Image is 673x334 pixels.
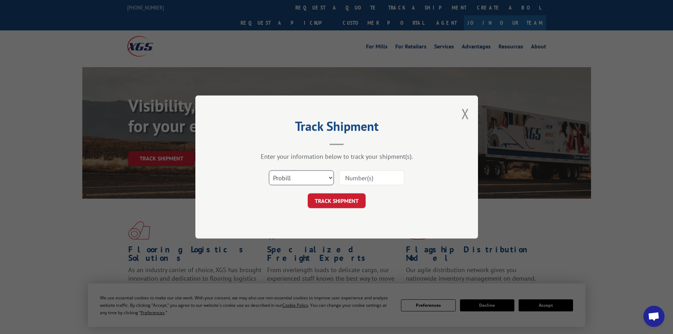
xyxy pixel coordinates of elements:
button: TRACK SHIPMENT [308,193,366,208]
input: Number(s) [339,170,404,185]
h2: Track Shipment [231,121,443,135]
div: Open chat [643,306,665,327]
div: Enter your information below to track your shipment(s). [231,152,443,160]
button: Close modal [461,104,469,123]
